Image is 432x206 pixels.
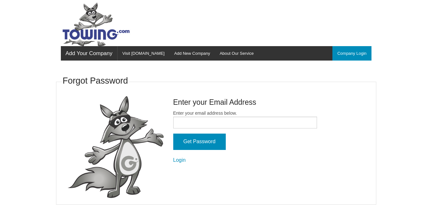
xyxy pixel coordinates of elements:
input: Get Password [173,134,226,150]
a: Add Your Company [61,46,118,61]
label: Enter your email address below. [173,110,317,128]
a: Company Login [332,46,371,61]
img: fox-Presenting.png [68,96,164,198]
a: About Our Service [215,46,258,61]
img: Towing.com Logo [61,3,131,46]
h4: Enter your Email Address [173,97,317,107]
a: Login [173,157,186,163]
a: Visit [DOMAIN_NAME] [118,46,169,61]
h3: Forgot Password [63,75,128,87]
input: Enter your email address below. [173,117,317,128]
a: Add New Company [169,46,215,61]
